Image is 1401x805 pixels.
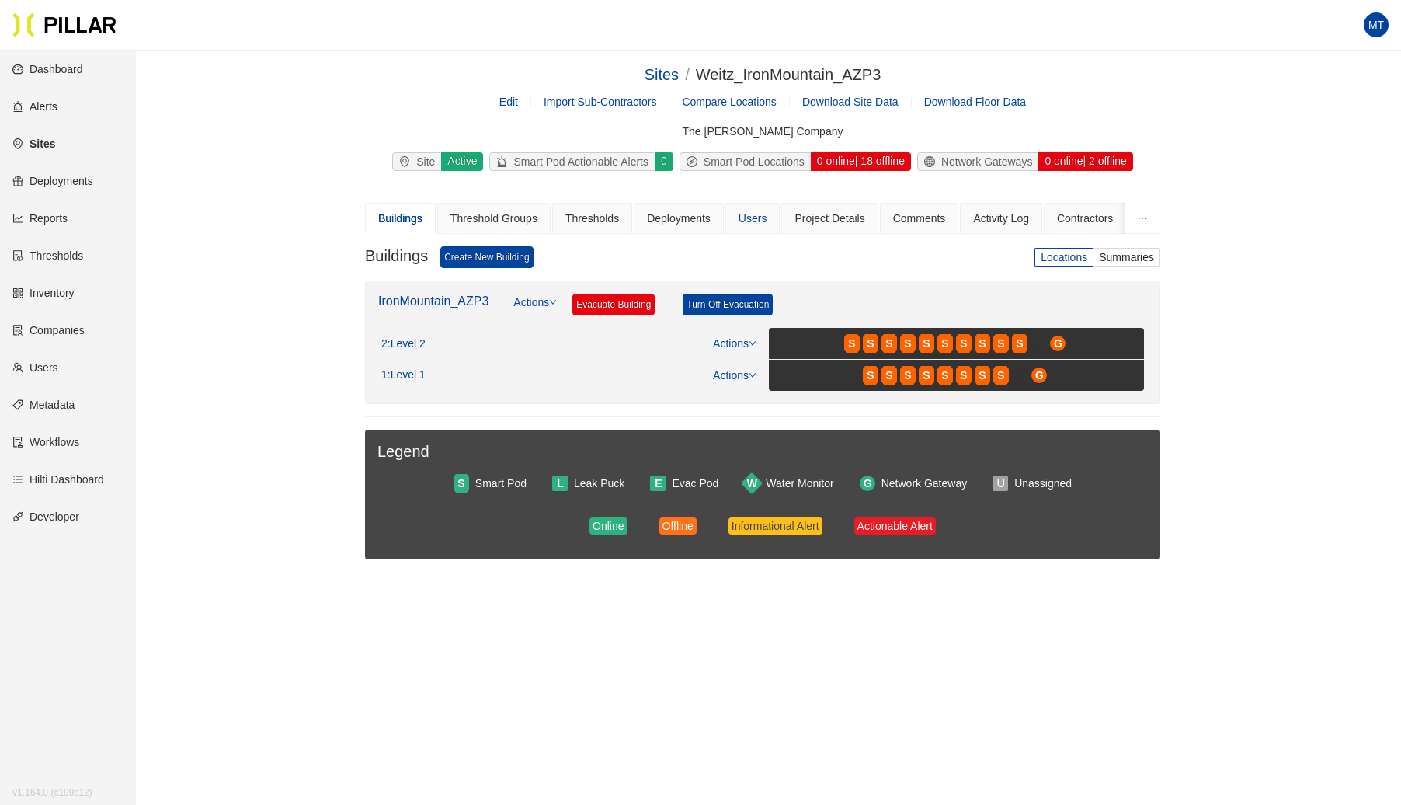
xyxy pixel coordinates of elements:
[377,442,1148,462] h3: Legend
[1038,152,1132,171] div: 0 online | 2 offline
[713,337,756,350] a: Actions
[593,517,624,535] div: Online
[881,475,967,492] div: Network Gateway
[655,475,662,492] span: E
[12,511,79,523] a: apiDeveloper
[513,294,557,328] a: Actions
[848,335,855,352] span: S
[683,294,773,315] a: Turn Off Evacuation
[749,340,756,347] span: down
[365,246,428,268] h3: Buildings
[1137,213,1148,224] span: ellipsis
[440,152,483,171] div: Active
[941,367,948,384] span: S
[381,368,426,382] div: 1
[924,156,941,167] span: global
[997,335,1004,352] span: S
[378,294,488,308] a: IronMountain_AZP3
[904,335,911,352] span: S
[885,367,892,384] span: S
[924,96,1027,108] span: Download Floor Data
[486,152,676,171] a: alertSmart Pod Actionable Alerts0
[696,63,881,87] div: Weitz_IronMountain_AZP3
[997,367,1004,384] span: S
[979,367,986,384] span: S
[867,335,874,352] span: S
[12,100,57,113] a: alertAlerts
[1035,367,1044,384] span: G
[923,335,930,352] span: S
[12,287,75,299] a: qrcodeInventory
[687,156,704,167] span: compass
[960,335,967,352] span: S
[1099,251,1154,263] span: Summaries
[12,249,83,262] a: exceptionThresholds
[672,475,718,492] div: Evac Pod
[885,335,892,352] span: S
[490,153,655,170] div: Smart Pod Actionable Alerts
[923,367,930,384] span: S
[802,96,899,108] span: Download Site Data
[941,335,948,352] span: S
[12,473,104,486] a: barsHilti Dashboard
[565,210,619,227] div: Thresholds
[647,210,711,227] div: Deployments
[1014,475,1072,492] div: Unassigned
[12,175,93,187] a: giftDeployments
[749,371,756,379] span: down
[544,96,657,108] span: Import Sub-Contractors
[1041,251,1087,263] span: Locations
[12,399,75,411] a: tagMetadata
[680,153,811,170] div: Smart Pod Locations
[662,517,694,535] div: Offline
[732,517,819,535] div: Informational Alert
[381,337,426,351] div: 2
[388,368,426,382] span: : Level 1
[857,517,933,535] div: Actionable Alert
[572,294,655,315] a: Evacuate Building
[1125,203,1160,234] button: ellipsis
[682,96,776,108] a: Compare Locations
[893,210,946,227] div: Comments
[496,156,513,167] span: alert
[766,475,833,492] div: Water Monitor
[12,212,68,225] a: line-chartReports
[973,210,1029,227] div: Activity Log
[747,475,757,492] span: W
[12,138,55,150] a: environmentSites
[12,324,85,336] a: solutionCompanies
[450,210,537,227] div: Threshold Groups
[979,335,986,352] span: S
[440,246,533,268] a: Create New Building
[864,475,872,492] span: G
[685,66,690,83] span: /
[12,12,116,37] img: Pillar Technologies
[918,153,1038,170] div: Network Gateways
[457,475,464,492] span: S
[475,475,527,492] div: Smart Pod
[810,152,911,171] div: 0 online | 18 offline
[1054,335,1062,352] span: G
[1057,210,1113,227] div: Contractors
[574,475,624,492] div: Leak Puck
[12,436,79,448] a: auditWorkflows
[12,63,83,75] a: dashboardDashboard
[499,96,518,108] a: Edit
[1016,335,1023,352] span: S
[365,123,1160,140] div: The [PERSON_NAME] Company
[960,367,967,384] span: S
[713,369,756,382] a: Actions
[904,367,911,384] span: S
[378,210,422,227] div: Buildings
[654,152,673,171] div: 0
[794,210,864,227] div: Project Details
[12,361,58,374] a: teamUsers
[997,475,1005,492] span: U
[393,153,441,170] div: Site
[645,66,679,83] a: Sites
[388,337,426,351] span: : Level 2
[549,298,557,306] span: down
[399,156,416,167] span: environment
[557,475,564,492] span: L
